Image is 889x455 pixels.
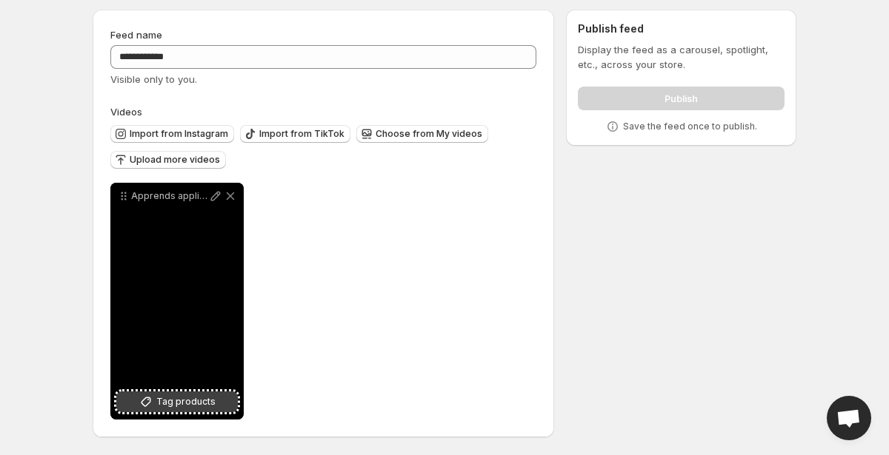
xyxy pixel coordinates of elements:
button: Choose from My videos [356,125,488,143]
h2: Publish feed [578,21,785,36]
span: Tag products [156,394,216,409]
p: Apprends appliquer la BB crme qui change tout Un soin qui apaise autant quil sublime ta peau Made... [131,190,208,202]
button: Upload more videos [110,151,226,169]
span: Visible only to you. [110,73,197,85]
span: Feed name [110,29,162,41]
div: Open chat [827,396,871,440]
p: Save the feed once to publish. [623,121,757,132]
button: Import from TikTok [240,125,350,143]
div: Apprends appliquer la BB crme qui change tout Un soin qui apaise autant quil sublime ta peau Made... [110,183,244,419]
span: Import from TikTok [259,128,344,140]
span: Upload more videos [130,154,220,166]
p: Display the feed as a carousel, spotlight, etc., across your store. [578,42,785,72]
button: Tag products [116,391,238,412]
span: Choose from My videos [376,128,482,140]
span: Videos [110,106,142,118]
span: Import from Instagram [130,128,228,140]
button: Import from Instagram [110,125,234,143]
